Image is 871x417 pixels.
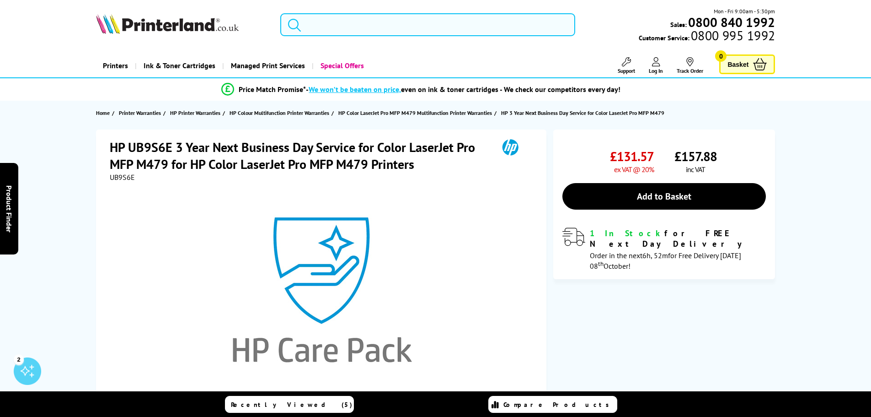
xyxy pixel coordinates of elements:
span: Log In [649,67,663,74]
span: Mon - Fri 9:00am - 5:30pm [714,7,775,16]
a: Basket 0 [719,54,775,74]
a: HP Color LaserJet Pro MFP M479 Multifunction Printer Warranties [338,108,494,118]
sup: th [598,260,604,268]
a: Recently Viewed (5) [225,396,354,413]
span: Price Match Promise* [239,85,306,94]
div: 2 [14,354,24,364]
a: 0800 840 1992 [687,18,775,27]
h1: HP UB9S6E 3 Year Next Business Day Service for Color LaserJet Pro MFP M479 for HP Color LaserJet ... [110,139,489,173]
span: inc VAT [686,165,705,174]
span: Order in the next for Free Delivery [DATE] 08 October! [590,251,741,271]
a: HP Printer Warranties [170,108,223,118]
div: - even on ink & toner cartridges - We check our competitors every day! [306,85,620,94]
span: 1 In Stock [590,228,664,238]
span: We won’t be beaten on price, [309,85,401,94]
img: HP [489,139,531,156]
a: HP 3 Year Next Business Day Service for Color LaserJet Pro MFP M479 [501,108,667,118]
span: 6h, 52m [642,251,668,260]
div: for FREE Next Day Delivery [590,228,766,249]
span: £131.57 [610,148,654,165]
span: Basket [727,58,748,70]
a: HP Colour Multifunction Printer Warranties [230,108,331,118]
a: Printerland Logo [96,14,269,36]
span: UB9S6E [110,173,135,182]
span: Sales: [670,20,687,29]
span: HP 3 Year Next Business Day Service for Color LaserJet Pro MFP M479 [501,108,664,118]
a: Printers [96,54,135,77]
a: Special Offers [312,54,371,77]
span: HP Color LaserJet Pro MFP M479 Multifunction Printer Warranties [338,108,492,118]
span: ex VAT @ 20% [614,165,654,174]
a: Managed Print Services [222,54,312,77]
span: Ink & Toner Cartridges [144,54,215,77]
div: modal_delivery [562,228,766,270]
span: Compare Products [503,401,614,409]
span: Recently Viewed (5) [231,401,353,409]
span: £157.88 [674,148,717,165]
span: Product Finder [5,185,14,232]
img: HP UB9S6E 3 Year Next Business Day Service for Color LaserJet Pro MFP M479 [233,200,412,379]
a: Log In [649,57,663,74]
a: Printer Warranties [119,108,163,118]
span: HP Printer Warranties [170,108,220,118]
span: 0800 995 1992 [689,31,775,40]
img: Printerland Logo [96,14,239,34]
a: Home [96,108,112,118]
a: Support [618,57,635,74]
a: Track Order [677,57,703,74]
span: Printer Warranties [119,108,161,118]
a: Compare Products [488,396,617,413]
span: HP Colour Multifunction Printer Warranties [230,108,329,118]
span: 0 [715,50,727,62]
b: 0800 840 1992 [688,14,775,31]
span: Customer Service: [639,31,775,42]
span: Home [96,108,110,118]
a: Add to Basket [562,183,766,210]
a: Ink & Toner Cartridges [135,54,222,77]
li: modal_Promise [75,81,768,97]
span: Support [618,67,635,74]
